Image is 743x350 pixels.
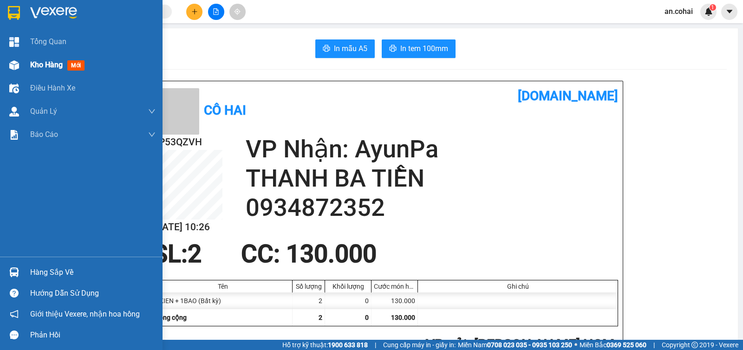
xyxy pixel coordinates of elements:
[487,341,572,349] strong: 0708 023 035 - 0935 103 250
[282,340,368,350] span: Hỗ trợ kỹ thuật:
[30,308,140,320] span: Giới thiệu Vexere, nhận hoa hồng
[400,43,448,54] span: In tem 100mm
[710,4,716,11] sup: 1
[188,240,202,268] span: 2
[148,108,156,115] span: down
[653,340,655,350] span: |
[606,341,646,349] strong: 0369 525 060
[375,340,376,350] span: |
[327,283,369,290] div: Khối lượng
[191,8,198,15] span: plus
[334,43,367,54] span: In mẫu A5
[389,45,397,53] span: printer
[9,37,19,47] img: dashboard-icon
[8,6,20,20] img: logo-vxr
[156,314,187,321] span: Tổng cộng
[246,164,618,193] h2: THANH BA TIỀN
[420,283,615,290] div: Ghi chú
[246,193,618,222] h2: 0934872352
[691,342,698,348] span: copyright
[9,84,19,93] img: warehouse-icon
[67,60,85,71] span: mới
[204,103,246,118] b: Cô Hai
[725,7,734,16] span: caret-down
[657,6,700,17] span: an.cohai
[382,39,456,58] button: printerIn tem 100mm
[9,60,19,70] img: warehouse-icon
[371,292,418,309] div: 130.000
[10,289,19,298] span: question-circle
[711,4,714,11] span: 1
[9,267,19,277] img: warehouse-icon
[246,135,618,164] h2: VP Nhận: AyunPa
[295,283,322,290] div: Số lượng
[153,135,222,150] h2: BP53QZVH
[319,314,322,321] span: 2
[325,292,371,309] div: 0
[30,286,156,300] div: Hướng dẫn sử dụng
[10,331,19,339] span: message
[229,4,246,20] button: aim
[156,283,290,290] div: Tên
[186,4,202,20] button: plus
[30,105,57,117] span: Quản Lý
[148,131,156,138] span: down
[30,82,75,94] span: Điều hành xe
[365,314,369,321] span: 0
[153,240,188,268] span: SL:
[518,88,618,104] b: [DOMAIN_NAME]
[208,4,224,20] button: file-add
[30,328,156,342] div: Phản hồi
[383,340,456,350] span: Cung cấp máy in - giấy in:
[328,341,368,349] strong: 1900 633 818
[574,343,577,347] span: ⚪️
[153,292,293,309] div: 1KIEN + 1BAO (Bất kỳ)
[704,7,713,16] img: icon-new-feature
[580,340,646,350] span: Miền Bắc
[30,129,58,140] span: Báo cáo
[374,283,415,290] div: Cước món hàng
[213,8,219,15] span: file-add
[10,310,19,318] span: notification
[234,8,241,15] span: aim
[30,60,63,69] span: Kho hàng
[9,107,19,117] img: warehouse-icon
[153,220,222,235] h2: [DATE] 10:26
[391,314,415,321] span: 130.000
[293,292,325,309] div: 2
[458,340,572,350] span: Miền Nam
[315,39,375,58] button: printerIn mẫu A5
[30,266,156,279] div: Hàng sắp về
[9,130,19,140] img: solution-icon
[323,45,330,53] span: printer
[30,36,66,47] span: Tổng Quan
[721,4,737,20] button: caret-down
[235,240,382,268] div: CC : 130.000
